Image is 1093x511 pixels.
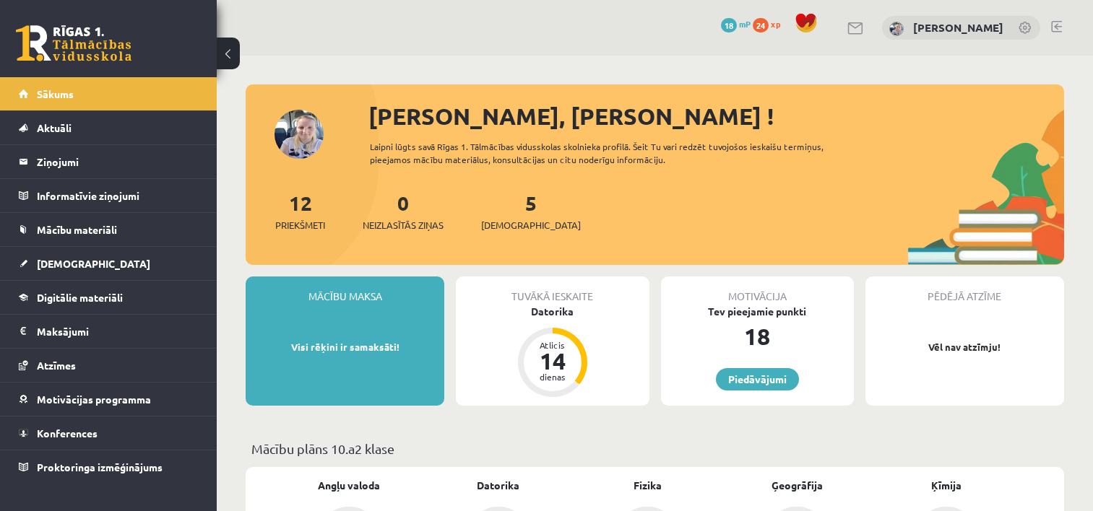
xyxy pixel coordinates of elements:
[931,478,962,493] a: Ķīmija
[246,276,444,304] div: Mācību maksa
[370,140,861,166] div: Laipni lūgts savā Rīgas 1. Tālmācības vidusskolas skolnieka profilā. Šeit Tu vari redzēt tuvojošo...
[19,77,199,110] a: Sākums
[771,18,780,30] span: xp
[481,190,581,232] a: 5[DEMOGRAPHIC_DATA]
[37,121,72,134] span: Aktuāli
[531,372,574,381] div: dienas
[37,87,74,100] span: Sākums
[37,427,98,440] span: Konferences
[481,218,581,232] span: [DEMOGRAPHIC_DATA]
[531,341,574,349] div: Atlicis
[37,179,199,212] legend: Informatīvie ziņojumi
[19,281,199,314] a: Digitālie materiāli
[721,18,737,32] span: 18
[753,18,769,32] span: 24
[318,478,380,493] a: Angļu valoda
[19,315,199,348] a: Maksājumi
[363,190,444,232] a: 0Neizlasītās ziņas
[531,349,574,372] div: 14
[721,18,751,30] a: 18 mP
[716,368,799,390] a: Piedāvājumi
[661,276,854,304] div: Motivācija
[16,25,131,61] a: Rīgas 1. Tālmācības vidusskola
[368,99,1064,134] div: [PERSON_NAME], [PERSON_NAME] !
[37,145,199,178] legend: Ziņojumi
[37,359,76,372] span: Atzīmes
[19,383,199,416] a: Motivācijas programma
[456,304,649,399] a: Datorika Atlicis 14 dienas
[251,439,1058,458] p: Mācību plāns 10.a2 klase
[739,18,751,30] span: mP
[19,213,199,246] a: Mācību materiāli
[37,223,117,236] span: Mācību materiāli
[19,247,199,280] a: [DEMOGRAPHIC_DATA]
[19,416,199,450] a: Konferences
[889,22,904,36] img: Kristīne Vītola
[275,190,325,232] a: 12Priekšmeti
[37,460,163,473] span: Proktoringa izmēģinājums
[19,145,199,178] a: Ziņojumi
[865,276,1064,304] div: Pēdējā atzīme
[477,478,519,493] a: Datorika
[772,478,823,493] a: Ģeogrāfija
[19,179,199,212] a: Informatīvie ziņojumi
[456,304,649,319] div: Datorika
[661,319,854,354] div: 18
[634,478,662,493] a: Fizika
[37,257,150,270] span: [DEMOGRAPHIC_DATA]
[363,218,444,232] span: Neizlasītās ziņas
[456,276,649,304] div: Tuvākā ieskaite
[873,340,1057,354] p: Vēl nav atzīmju!
[37,393,151,406] span: Motivācijas programma
[37,315,199,348] legend: Maksājumi
[753,18,787,30] a: 24 xp
[37,291,123,304] span: Digitālie materiāli
[253,340,437,354] p: Visi rēķini ir samaksāti!
[913,20,1003,35] a: [PERSON_NAME]
[661,304,854,319] div: Tev pieejamie punkti
[275,218,325,232] span: Priekšmeti
[19,349,199,382] a: Atzīmes
[19,111,199,144] a: Aktuāli
[19,450,199,484] a: Proktoringa izmēģinājums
